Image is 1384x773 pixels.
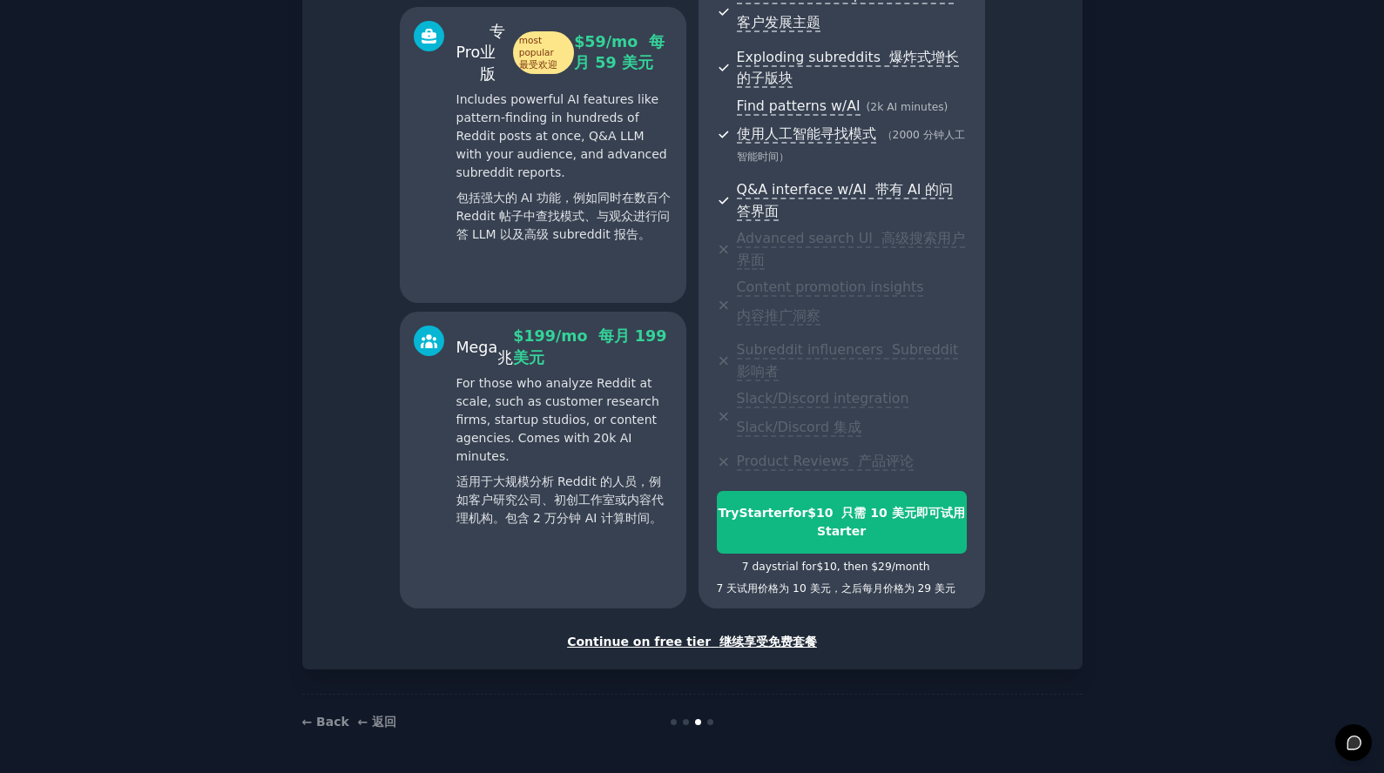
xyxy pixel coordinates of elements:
div: 7 days trial for $10 , then $ 29 /month [717,560,955,604]
span: Subreddit influencers [737,341,959,381]
span: Advanced search UI [737,230,965,270]
font: Slack/Discord 集成 [737,419,861,435]
font: 产品评论 [858,453,914,469]
font: 包括强大的 AI 功能，例如同时在数百个 Reddit 帖子中查找模式、与观众进行问答 LLM 以及高级 subreddit 报告。 [456,191,672,241]
font: 客户发展主题 [737,14,820,30]
span: Product Reviews [737,453,914,471]
p: Includes powerful AI features like pattern-finding in hundreds of Reddit posts at once, Q&A LLM w... [456,91,672,251]
font: 适用于大规模分析 Reddit 的人员，例如客户研究公司、初创工作室或内容代理机构。包含 2 万分钟 AI 计算时间。 [456,474,664,525]
font: 继续享受免费套餐 [719,635,817,649]
font: 7 天试用价格为 10 美元，之后每月价格为 29 美元 [717,582,955,595]
span: most popular [513,31,574,74]
font: 只需 10 美元即可试用 Starter [817,506,965,538]
span: Q&A interface w/AI [737,181,954,221]
span: $ 199 /mo [513,327,666,366]
font: 高级搜索用户界面 [737,230,965,268]
button: TryStarterfor$10 只需 10 美元即可试用 Starter [717,491,967,554]
div: Try Starter for $10 [718,504,966,541]
font: 最受欢迎 [519,59,557,70]
font: Subreddit 影响者 [737,341,959,380]
font: 每月 199 美元 [513,327,666,366]
font: 带有 AI 的问答界面 [737,181,954,219]
font: ← 返回 [358,715,397,729]
span: Exploding subreddits [737,49,959,89]
font: 专业版 [480,23,505,83]
font: 内容推广洞察 [737,307,820,324]
span: ( 2k AI minutes ) [867,101,949,113]
span: $ 59 /mo [574,33,664,72]
span: （2000 分钟人工智能时间） [737,129,965,163]
div: Continue on free tier [321,633,1064,651]
div: Mega [456,326,514,368]
span: Content promotion insights [737,279,924,326]
span: 使用人工智能寻找模式 [737,125,876,144]
a: ← Back ← 返回 [302,715,397,729]
font: 兆 [497,349,513,366]
span: Find patterns w/AI [737,97,861,116]
div: Pro [456,21,575,85]
span: Slack/Discord integration [737,390,909,437]
p: For those who analyze Reddit at scale, such as customer research firms, startup studios, or conte... [456,374,672,534]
